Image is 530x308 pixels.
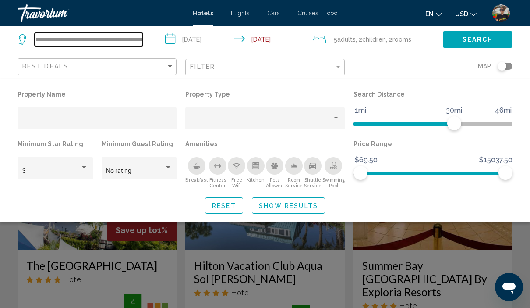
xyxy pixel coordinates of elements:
[353,88,512,100] p: Search Distance
[156,26,304,53] button: Check-in date: Sep 5, 2025 Check-out date: Sep 7, 2025
[265,177,284,188] span: Pets Allowed
[208,177,227,188] span: Fitness Center
[478,60,491,72] span: Map
[337,36,356,43] span: Adults
[22,63,174,71] mat-select: Sort by
[252,197,325,214] button: Show Results
[190,118,340,125] mat-select: Property type
[212,202,236,209] span: Reset
[227,157,246,189] button: Free Wifi
[284,177,303,188] span: Room Service
[267,10,280,17] a: Cars
[208,157,227,189] button: Fitness Center
[265,157,284,189] button: Pets Allowed
[443,31,512,47] button: Search
[455,11,468,18] span: USD
[297,10,318,17] a: Cruises
[259,202,318,209] span: Show Results
[303,157,322,189] button: Shuttle Service
[22,167,26,174] span: 3
[227,177,246,188] span: Free Wifi
[231,10,250,17] a: Flights
[102,138,177,150] p: Minimum Guest Rating
[334,33,356,46] span: 5
[18,88,177,100] p: Property Name
[491,62,512,70] button: Toggle map
[463,36,493,43] span: Search
[185,138,344,150] p: Amenities
[362,36,386,43] span: Children
[495,273,523,301] iframe: Botón para iniciar la ventana de mensajería
[322,177,345,188] span: Swimming Pool
[185,88,344,100] p: Property Type
[445,104,463,117] span: 30mi
[18,4,184,22] a: Travorium
[13,88,517,189] div: Hotel Filters
[425,11,434,18] span: en
[494,104,513,117] span: 46mi
[205,197,243,214] button: Reset
[18,138,93,150] p: Minimum Star Rating
[185,157,208,189] button: Breakfast
[322,157,345,189] button: Swimming Pool
[284,157,303,189] button: Room Service
[106,167,131,174] span: No rating
[304,26,443,53] button: Travelers: 5 adults, 2 children
[490,4,512,22] button: User Menu
[492,4,510,22] img: 2Q==
[190,63,215,70] span: Filter
[185,58,344,76] button: Filter
[455,7,477,20] button: Change currency
[247,177,265,183] span: Kitchen
[303,177,322,188] span: Shuttle Service
[246,157,265,189] button: Kitchen
[327,6,337,20] button: Extra navigation items
[478,154,514,167] span: $15037.50
[353,154,379,167] span: $69.50
[353,104,367,117] span: 1mi
[356,33,386,46] span: , 2
[22,63,68,70] span: Best Deals
[353,138,512,150] p: Price Range
[425,7,442,20] button: Change language
[392,36,411,43] span: rooms
[386,33,411,46] span: , 2
[185,177,208,183] span: Breakfast
[193,10,213,17] a: Hotels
